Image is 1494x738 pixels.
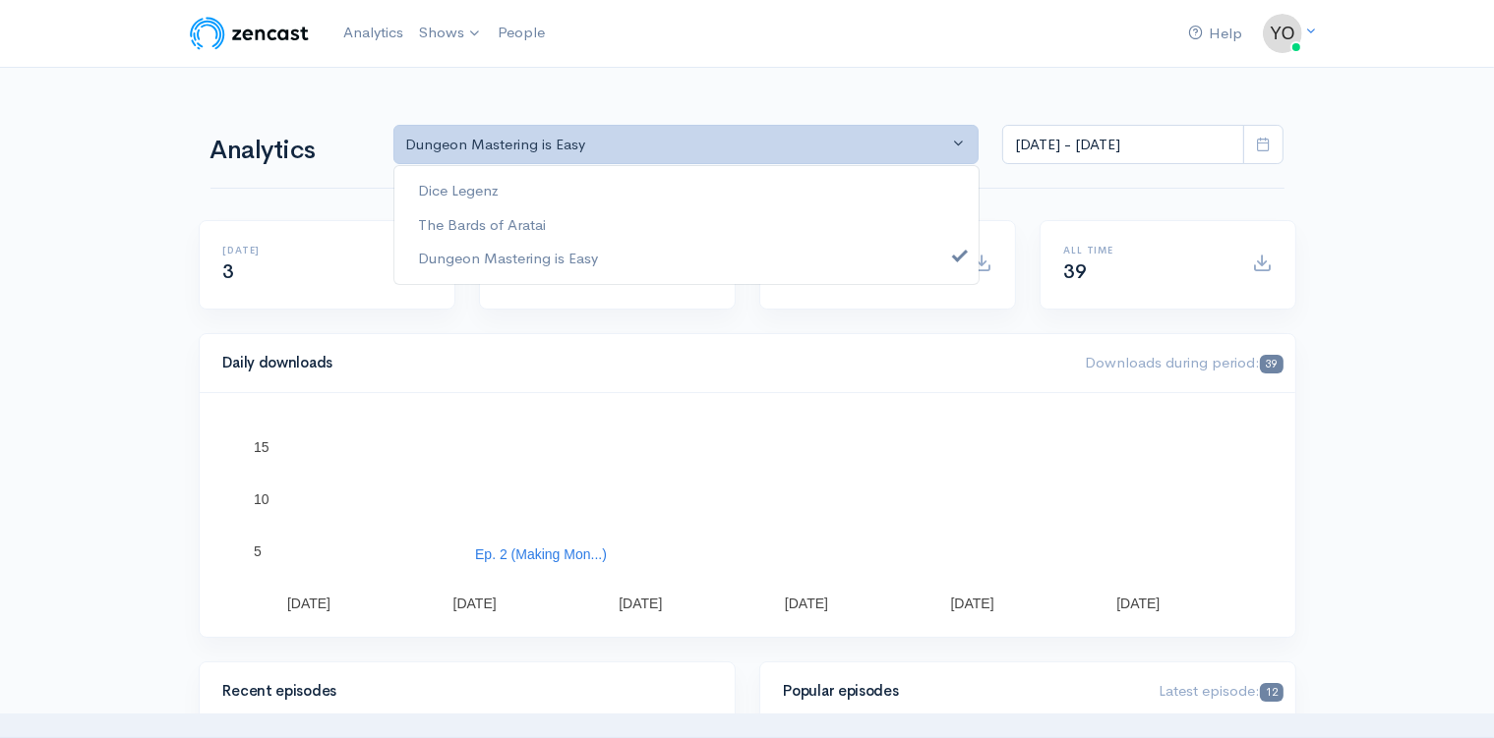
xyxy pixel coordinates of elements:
[619,596,662,611] text: [DATE]
[418,213,546,236] span: The Bards of Aratai
[393,125,980,165] button: Dungeon Mastering is Easy
[1085,353,1283,371] span: Downloads during period:
[1064,259,1087,284] span: 39
[1260,355,1283,373] span: 39
[1181,13,1251,55] a: Help
[1116,596,1160,611] text: [DATE]
[223,417,1272,613] svg: A chart.
[223,355,1062,371] h4: Daily downloads
[1002,125,1244,165] input: analytics date range selector
[784,596,827,611] text: [DATE]
[223,245,388,255] h6: [DATE]
[1064,245,1228,255] h6: All time
[411,12,490,55] a: Shows
[254,543,262,559] text: 5
[490,12,553,54] a: People
[406,134,949,156] div: Dungeon Mastering is Easy
[784,683,1136,700] h4: Popular episodes
[223,683,699,700] h4: Recent episodes
[1101,470,1142,485] text: Ep. 3 (
[1159,681,1283,700] span: Latest episode:
[1099,511,1143,527] text: Up Y...)
[254,439,269,455] text: 15
[254,491,269,507] text: 10
[187,14,312,53] img: ZenCast Logo
[1263,14,1302,53] img: ...
[452,596,496,611] text: [DATE]
[418,248,598,270] span: Dungeon Mastering is Easy
[475,546,607,562] text: Ep. 2 (Making Mon...)
[335,12,411,54] a: Analytics
[418,180,499,202] span: Dice Legenz
[1260,683,1283,702] span: 12
[286,596,329,611] text: [DATE]
[950,596,993,611] text: [DATE]
[210,137,370,165] h1: Analytics
[223,259,235,284] span: 3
